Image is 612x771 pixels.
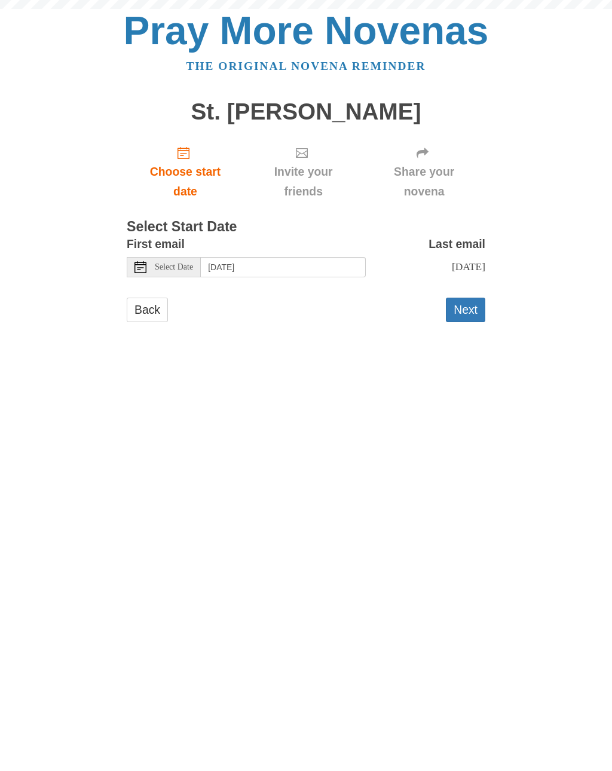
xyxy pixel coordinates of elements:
label: First email [127,234,185,254]
a: Choose start date [127,136,244,207]
a: Pray More Novenas [124,8,489,53]
button: Next [446,298,485,322]
a: Back [127,298,168,322]
a: The original novena reminder [186,60,426,72]
span: Share your novena [375,162,473,201]
div: Click "Next" to confirm your start date first. [363,136,485,207]
div: Click "Next" to confirm your start date first. [244,136,363,207]
label: Last email [429,234,485,254]
span: Invite your friends [256,162,351,201]
span: [DATE] [452,261,485,273]
span: Choose start date [139,162,232,201]
h3: Select Start Date [127,219,485,235]
span: Select Date [155,263,193,271]
h1: St. [PERSON_NAME] [127,99,485,125]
